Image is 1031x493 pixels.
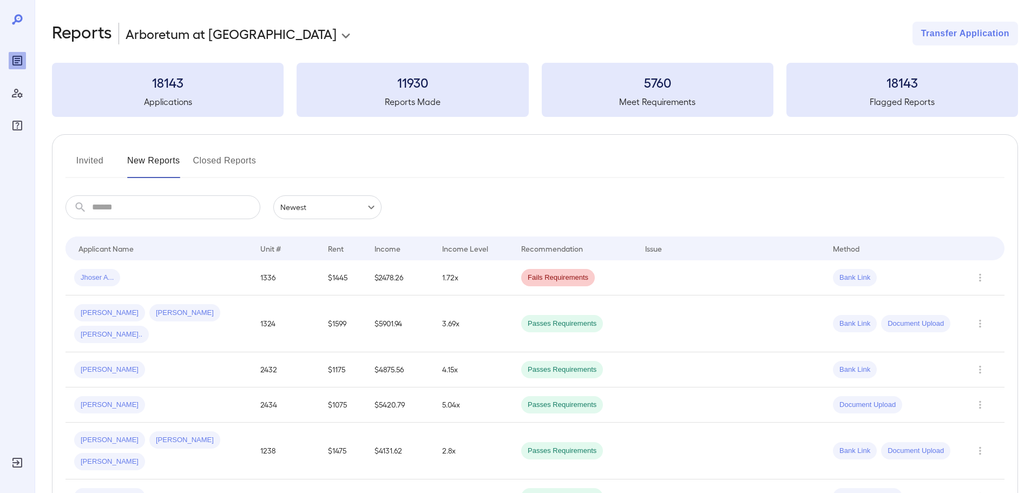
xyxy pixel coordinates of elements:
[434,295,513,352] td: 3.69x
[971,396,989,413] button: Row Actions
[645,242,662,255] div: Issue
[273,195,382,219] div: Newest
[252,260,319,295] td: 1336
[786,74,1018,91] h3: 18143
[252,387,319,423] td: 2434
[375,242,400,255] div: Income
[149,308,220,318] span: [PERSON_NAME]
[319,423,365,479] td: $1475
[74,400,145,410] span: [PERSON_NAME]
[252,423,319,479] td: 1238
[9,117,26,134] div: FAQ
[366,423,434,479] td: $4131.62
[297,74,528,91] h3: 11930
[833,273,877,283] span: Bank Link
[434,352,513,387] td: 4.15x
[74,457,145,467] span: [PERSON_NAME]
[521,446,603,456] span: Passes Requirements
[786,95,1018,108] h5: Flagged Reports
[252,352,319,387] td: 2432
[366,260,434,295] td: $2478.26
[521,400,603,410] span: Passes Requirements
[74,330,149,340] span: [PERSON_NAME]..
[366,352,434,387] td: $4875.56
[521,242,583,255] div: Recommendation
[833,446,877,456] span: Bank Link
[74,365,145,375] span: [PERSON_NAME]
[971,315,989,332] button: Row Actions
[366,295,434,352] td: $5901.94
[52,95,284,108] h5: Applications
[971,269,989,286] button: Row Actions
[521,319,603,329] span: Passes Requirements
[74,273,120,283] span: Jhoser A...
[126,25,337,42] p: Arboretum at [GEOGRAPHIC_DATA]
[74,435,145,445] span: [PERSON_NAME]
[319,387,365,423] td: $1075
[833,242,859,255] div: Method
[442,242,488,255] div: Income Level
[74,308,145,318] span: [PERSON_NAME]
[319,260,365,295] td: $1445
[833,400,902,410] span: Document Upload
[65,152,114,178] button: Invited
[521,273,595,283] span: Fails Requirements
[297,95,528,108] h5: Reports Made
[252,295,319,352] td: 1324
[260,242,281,255] div: Unit #
[542,74,773,91] h3: 5760
[52,63,1018,117] summary: 18143Applications11930Reports Made5760Meet Requirements18143Flagged Reports
[52,74,284,91] h3: 18143
[9,52,26,69] div: Reports
[971,442,989,459] button: Row Actions
[319,295,365,352] td: $1599
[52,22,112,45] h2: Reports
[78,242,134,255] div: Applicant Name
[366,387,434,423] td: $5420.79
[127,152,180,178] button: New Reports
[521,365,603,375] span: Passes Requirements
[881,446,950,456] span: Document Upload
[149,435,220,445] span: [PERSON_NAME]
[833,319,877,329] span: Bank Link
[193,152,257,178] button: Closed Reports
[434,387,513,423] td: 5.04x
[434,423,513,479] td: 2.8x
[319,352,365,387] td: $1175
[971,361,989,378] button: Row Actions
[9,84,26,102] div: Manage Users
[912,22,1018,45] button: Transfer Application
[9,454,26,471] div: Log Out
[881,319,950,329] span: Document Upload
[328,242,345,255] div: Rent
[434,260,513,295] td: 1.72x
[542,95,773,108] h5: Meet Requirements
[833,365,877,375] span: Bank Link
